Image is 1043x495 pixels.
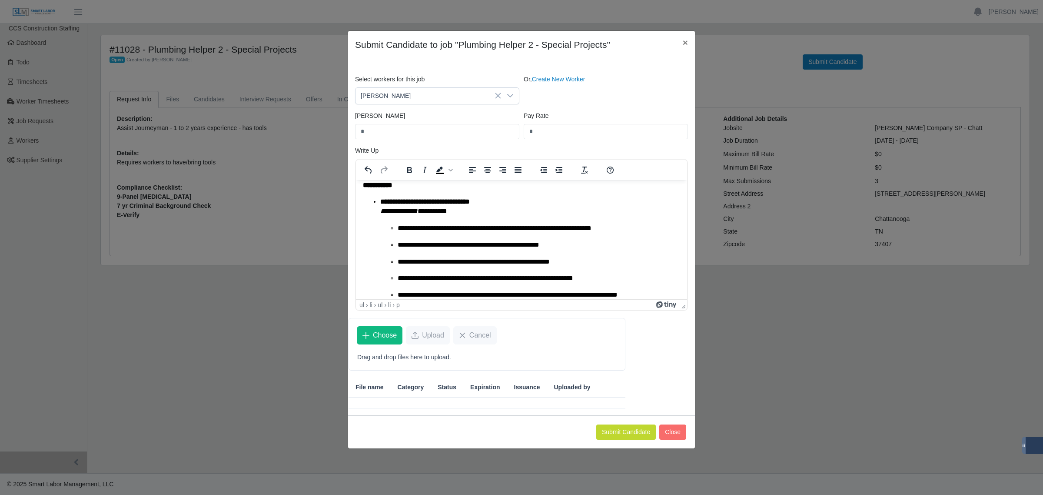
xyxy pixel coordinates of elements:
span: Issuance [514,383,540,392]
button: Align right [495,164,510,176]
div: li [388,301,391,308]
button: Align center [480,164,495,176]
label: Select workers for this job [355,75,425,84]
button: Upload [406,326,450,344]
div: › [374,301,376,308]
div: Background color Black [432,164,454,176]
div: › [384,301,386,308]
button: Cancel [453,326,497,344]
button: Decrease indent [536,164,551,176]
span: Uploaded by [554,383,590,392]
button: Close [676,31,695,54]
div: Or, [521,75,690,104]
span: Choose [373,330,397,341]
span: Category [398,383,424,392]
button: Undo [361,164,376,176]
div: › [392,301,395,308]
button: Choose [357,326,402,344]
h4: Submit Candidate to job "Plumbing Helper 2 - Special Projects" [355,38,610,52]
label: [PERSON_NAME] [355,111,405,120]
div: › [366,301,368,308]
span: × [683,37,688,47]
button: Bold [402,164,417,176]
a: Powered by Tiny [656,301,678,308]
span: Upload [422,330,444,341]
div: li [370,301,372,308]
span: File name [355,383,384,392]
div: Press the Up and Down arrow keys to resize the editor. [678,300,687,310]
button: Redo [376,164,391,176]
div: ul [378,301,382,308]
button: Help [603,164,618,176]
span: Expiration [470,383,500,392]
label: Pay Rate [524,111,549,120]
button: Italic [417,164,432,176]
button: Submit Candidate [596,425,656,440]
button: Increase indent [551,164,566,176]
button: Justify [511,164,525,176]
button: Align left [465,164,480,176]
div: ul [359,301,364,308]
button: Close [659,425,686,440]
span: Cancel [469,330,491,341]
div: p [396,301,400,308]
iframe: Rich Text Area [356,180,687,299]
span: Jarius Cameron [355,88,502,104]
span: Status [438,383,456,392]
p: Drag and drop files here to upload. [357,353,617,362]
label: Write Up [355,146,379,155]
button: Clear formatting [577,164,592,176]
a: Create New Worker [532,76,585,83]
